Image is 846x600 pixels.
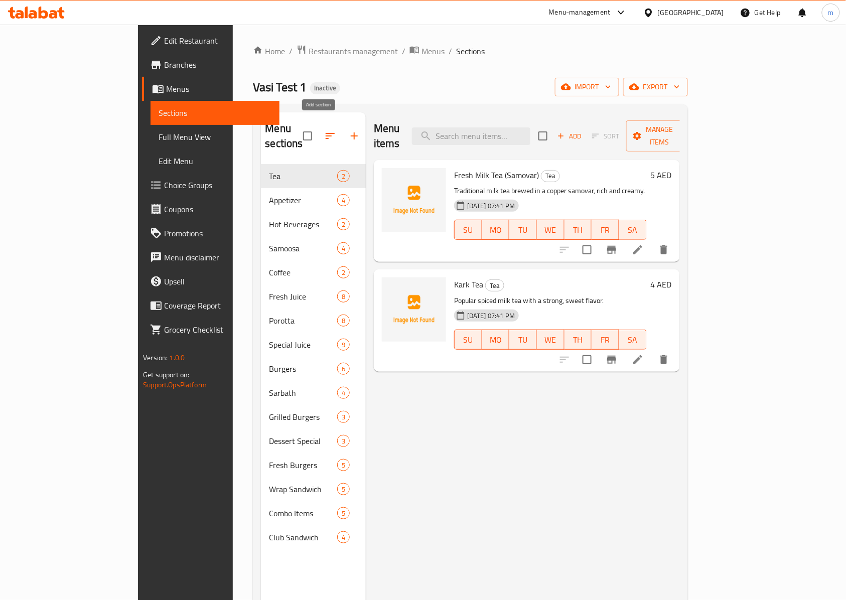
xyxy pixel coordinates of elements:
div: Tea [541,170,560,182]
span: Restaurants management [309,45,398,57]
span: Kark Tea [454,277,483,292]
button: MO [482,220,510,240]
span: Choice Groups [164,179,271,191]
span: Sections [456,45,485,57]
button: TH [565,330,592,350]
span: Inactive [310,84,340,92]
span: SU [459,333,478,347]
span: Fresh Burgers [269,459,337,471]
span: WE [541,333,560,347]
span: TU [513,223,533,237]
div: Porotta [269,315,337,327]
a: Restaurants management [297,45,398,58]
span: Tea [541,170,559,182]
span: Hot Beverages [269,218,337,230]
span: Full Menu View [159,131,271,143]
h2: Menu sections [265,121,303,151]
div: Hot Beverages2 [261,212,366,236]
span: Sort sections [318,124,342,148]
span: Burgers [269,363,337,375]
span: SA [623,223,643,237]
div: Grilled Burgers [269,411,337,423]
div: Combo Items5 [261,501,366,525]
span: [DATE] 07:41 PM [463,311,519,321]
span: 8 [338,292,349,302]
span: 4 [338,388,349,398]
div: Club Sandwich4 [261,525,366,549]
button: FR [592,330,619,350]
li: / [402,45,405,57]
div: Samoosa4 [261,236,366,260]
div: items [337,531,350,543]
span: Sections [159,107,271,119]
span: SU [459,223,478,237]
span: 2 [338,220,349,229]
button: WE [537,330,565,350]
a: Support.OpsPlatform [143,378,207,391]
span: Select section first [586,128,626,144]
span: FR [596,333,615,347]
div: Grilled Burgers3 [261,405,366,429]
div: items [337,315,350,327]
span: 6 [338,364,349,374]
a: Menus [142,77,279,101]
span: Appetizer [269,194,337,206]
button: import [555,78,619,96]
div: items [337,339,350,351]
button: Branch-specific-item [600,348,624,372]
span: Add [556,130,583,142]
div: Special Juice9 [261,333,366,357]
span: Fresh Milk Tea (Samovar) [454,168,539,183]
div: Coffee [269,266,337,278]
span: Samoosa [269,242,337,254]
div: Sarbath4 [261,381,366,405]
a: Full Menu View [151,125,279,149]
div: Menu-management [549,7,611,19]
button: Manage items [626,120,693,152]
span: Get support on: [143,368,189,381]
span: Grocery Checklist [164,324,271,336]
span: MO [486,223,506,237]
div: items [337,483,350,495]
span: [DATE] 07:41 PM [463,201,519,211]
span: Select to update [577,349,598,370]
span: 2 [338,172,349,181]
span: 5 [338,509,349,518]
span: Menus [166,83,271,95]
button: delete [652,348,676,372]
span: 4 [338,533,349,542]
span: 8 [338,316,349,326]
a: Coupons [142,197,279,221]
div: Sarbath [269,387,337,399]
img: Fresh Milk Tea (Samovar) [382,168,446,232]
span: Upsell [164,275,271,287]
span: Tea [486,280,504,291]
div: items [337,218,350,230]
input: search [412,127,530,145]
div: items [337,435,350,447]
span: Fresh Juice [269,290,337,303]
nav: Menu sections [261,160,366,553]
span: 5 [338,461,349,470]
div: Wrap Sandwich [269,483,337,495]
span: m [828,7,834,18]
div: items [337,411,350,423]
div: Porotta8 [261,309,366,333]
span: export [631,81,680,93]
button: export [623,78,688,96]
div: items [337,266,350,278]
a: Menus [409,45,445,58]
a: Edit menu item [632,244,644,256]
div: [GEOGRAPHIC_DATA] [658,7,724,18]
span: 3 [338,436,349,446]
span: Edit Menu [159,155,271,167]
div: items [337,363,350,375]
a: Edit Restaurant [142,29,279,53]
div: items [337,194,350,206]
span: Combo Items [269,507,337,519]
